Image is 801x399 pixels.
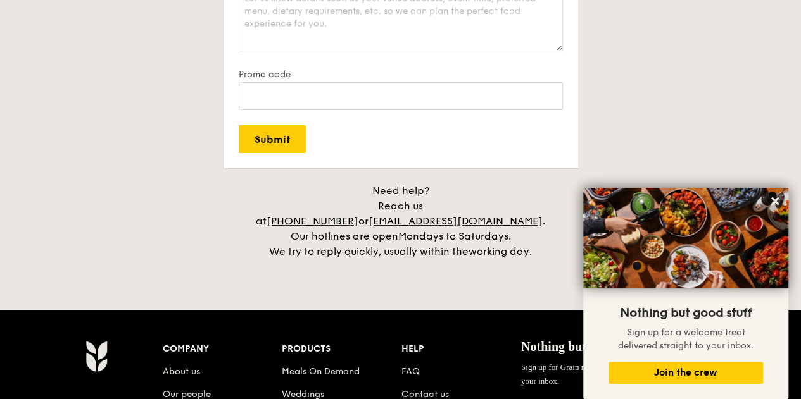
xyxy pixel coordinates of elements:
[521,362,744,386] span: Sign up for Grain mail and get a welcome treat delivered straight to your inbox.
[609,362,763,384] button: Join the crew
[583,188,788,288] img: DSC07876-Edit02-Large.jpeg
[163,340,282,358] div: Company
[239,125,306,153] input: Submit
[369,215,543,227] a: [EMAIL_ADDRESS][DOMAIN_NAME]
[618,327,754,351] span: Sign up for a welcome treat delivered straight to your inbox.
[398,230,511,242] span: Mondays to Saturdays.
[267,215,358,227] a: [PHONE_NUMBER]
[163,366,200,377] a: About us
[282,366,360,377] a: Meals On Demand
[282,340,401,358] div: Products
[401,366,420,377] a: FAQ
[765,191,785,211] button: Close
[469,245,532,257] span: working day.
[521,340,643,353] span: Nothing but good stuff
[85,340,108,372] img: AYc88T3wAAAABJRU5ErkJggg==
[243,183,559,259] div: Need help? Reach us at or . Our hotlines are open We try to reply quickly, usually within the
[401,340,521,358] div: Help
[620,305,752,321] span: Nothing but good stuff
[239,69,563,80] label: Promo code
